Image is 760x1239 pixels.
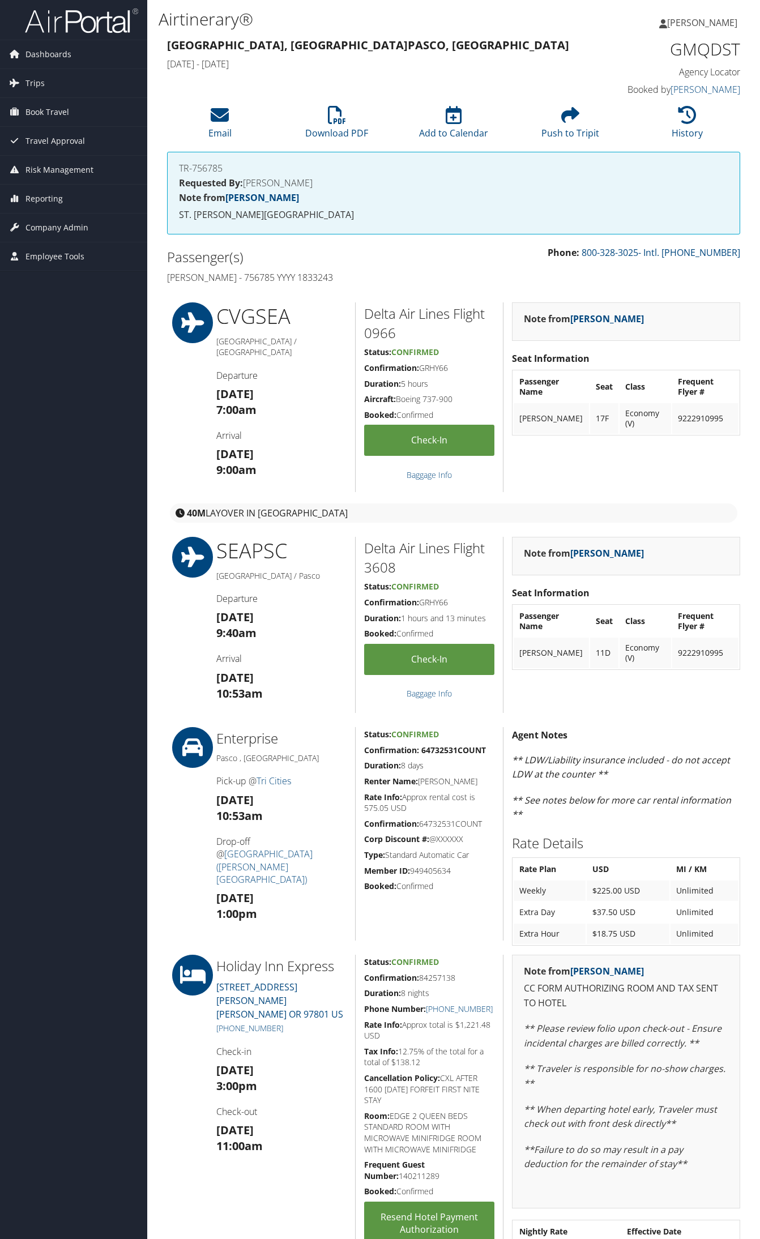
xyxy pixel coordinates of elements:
strong: [DATE] [216,890,254,905]
td: 9222910995 [672,403,738,434]
h5: EDGE 2 QUEEN BEDS STANDARD ROOM WITH MICROWAVE MINIFRIDGE ROOM WITH MICROWAVE MINIFRIDGE [364,1110,494,1155]
strong: Note from [179,191,299,204]
h5: Boeing 737-900 [364,394,494,405]
strong: 1:00pm [216,906,257,921]
em: ** Please review folio upon check-out - Ensure incidental charges are billed correctly. ** [524,1022,721,1049]
em: ** Traveler is responsible for no-show charges. ** [524,1062,725,1090]
th: Rate Plan [514,859,586,879]
h5: Approx total is $1,221.48 USD [364,1019,494,1041]
span: Confirmed [391,729,439,740]
a: [PERSON_NAME] [570,313,644,325]
em: ** When departing hotel early, Traveler must check out with front desk directly** [524,1103,717,1130]
a: [GEOGRAPHIC_DATA] ([PERSON_NAME][GEOGRAPHIC_DATA]) [216,848,313,886]
th: Frequent Flyer # [672,371,738,402]
strong: [DATE] [216,446,254,462]
em: ** See notes below for more car rental information ** [512,794,731,821]
h5: Confirmed [364,1186,494,1197]
td: Economy (V) [620,403,671,434]
span: Company Admin [25,213,88,242]
strong: Phone Number: [364,1003,426,1014]
strong: 10:53am [216,808,263,823]
h5: 8 days [364,760,494,771]
h1: Airtinerary® [159,7,552,31]
img: airportal-logo.png [25,7,138,34]
strong: Renter Name: [364,776,418,787]
strong: Status: [364,956,391,967]
a: Email [208,112,232,139]
strong: Note from [524,313,644,325]
a: [STREET_ADDRESS][PERSON_NAME][PERSON_NAME] OR 97801 US [216,981,343,1020]
h5: Confirmed [364,628,494,639]
span: Confirmed [391,956,439,967]
h5: CXL AFTER 1600 [DATE] FORFEIT FIRST NITE STAY [364,1073,494,1106]
a: Baggage Info [407,469,452,480]
a: History [672,112,703,139]
td: [PERSON_NAME] [514,403,590,434]
a: Check-in [364,644,494,675]
strong: 3:00pm [216,1078,257,1093]
a: Tri Cities [257,775,291,787]
td: Unlimited [671,902,738,922]
strong: Seat Information [512,352,590,365]
h5: 12.75% of the total for a total of $138.12 [364,1046,494,1068]
a: [PERSON_NAME] [225,191,299,204]
h5: [PERSON_NAME] [364,776,494,787]
th: Passenger Name [514,371,590,402]
a: [PERSON_NAME] [659,6,749,40]
h5: [GEOGRAPHIC_DATA] / Pasco [216,570,347,582]
h4: [PERSON_NAME] [179,178,728,187]
strong: Duration: [364,760,401,771]
strong: Duration: [364,988,401,998]
h4: Pick-up @ [216,775,347,787]
td: Unlimited [671,924,738,944]
strong: 9:00am [216,462,257,477]
td: Unlimited [671,881,738,901]
td: Extra Day [514,902,586,922]
span: Travel Approval [25,127,85,155]
strong: Rate Info: [364,1019,402,1030]
strong: Aircraft: [364,394,396,404]
strong: Seat Information [512,587,590,599]
h2: Delta Air Lines Flight 0966 [364,304,494,342]
h4: Check-in [216,1045,347,1058]
strong: Confirmation: [364,818,419,829]
strong: 7:00am [216,402,257,417]
strong: Room: [364,1110,390,1121]
strong: [DATE] [216,609,254,625]
p: ST. [PERSON_NAME][GEOGRAPHIC_DATA] [179,208,728,223]
a: [PHONE_NUMBER] [426,1003,493,1014]
a: Download PDF [305,112,368,139]
span: Risk Management [25,156,93,184]
strong: 10:53am [216,686,263,701]
strong: Frequent Guest Number: [364,1159,425,1181]
h5: @XXXXXX [364,834,494,845]
strong: 9:40am [216,625,257,640]
strong: Status: [364,581,391,592]
strong: [DATE] [216,386,254,401]
strong: 40M [187,507,206,519]
strong: Type: [364,849,385,860]
a: [PERSON_NAME] [570,965,644,977]
strong: Member ID: [364,865,410,876]
h4: TR-756785 [179,164,728,173]
h5: Standard Automatic Car [364,849,494,861]
h5: 8 nights [364,988,494,999]
h5: 140211289 [364,1159,494,1181]
strong: Booked: [364,628,396,639]
h5: Confirmed [364,881,494,892]
em: ** LDW/Liability insurance included - do not accept LDW at the counter ** [512,754,730,781]
strong: Booked: [364,409,396,420]
td: 11D [590,638,618,668]
strong: Duration: [364,613,401,623]
h4: Booked by [610,83,741,96]
h4: [PERSON_NAME] - 756785 YYYY 1833243 [167,271,445,284]
h4: Departure [216,369,347,382]
strong: Corp Discount #: [364,834,429,844]
th: Class [620,371,671,402]
a: Push to Tripit [541,112,599,139]
th: Class [620,606,671,636]
h4: Agency Locator [610,66,741,78]
span: Trips [25,69,45,97]
a: 800-328-3025- Intl. [PHONE_NUMBER] [582,246,740,259]
strong: Confirmation: [364,362,419,373]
